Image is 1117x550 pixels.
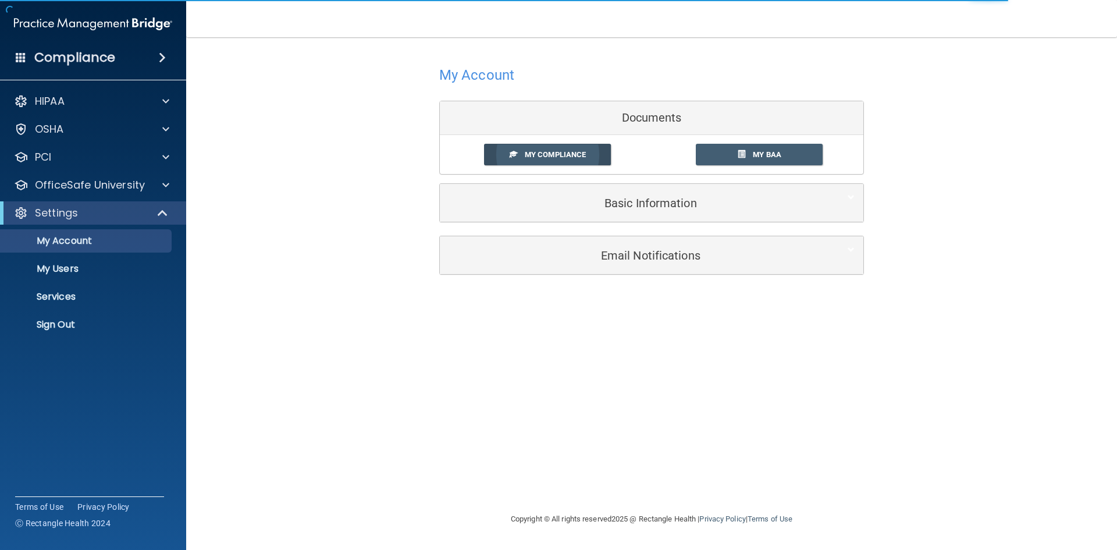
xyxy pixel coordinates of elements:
[8,291,166,303] p: Services
[449,249,819,262] h5: Email Notifications
[8,319,166,331] p: Sign Out
[14,94,169,108] a: HIPAA
[699,514,745,523] a: Privacy Policy
[449,197,819,210] h5: Basic Information
[35,206,78,220] p: Settings
[449,190,855,216] a: Basic Information
[35,94,65,108] p: HIPAA
[35,150,51,164] p: PCI
[77,501,130,513] a: Privacy Policy
[15,517,111,529] span: Ⓒ Rectangle Health 2024
[525,150,586,159] span: My Compliance
[34,49,115,66] h4: Compliance
[14,206,169,220] a: Settings
[440,101,863,135] div: Documents
[14,12,172,36] img: PMB logo
[449,242,855,268] a: Email Notifications
[439,68,514,83] h4: My Account
[14,122,169,136] a: OSHA
[439,501,864,538] div: Copyright © All rights reserved 2025 @ Rectangle Health | |
[14,150,169,164] a: PCI
[35,178,145,192] p: OfficeSafe University
[8,263,166,275] p: My Users
[753,150,781,159] span: My BAA
[748,514,792,523] a: Terms of Use
[8,235,166,247] p: My Account
[14,178,169,192] a: OfficeSafe University
[15,501,63,513] a: Terms of Use
[35,122,64,136] p: OSHA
